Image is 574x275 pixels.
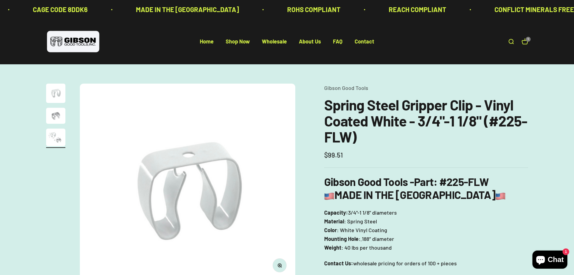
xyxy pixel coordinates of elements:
[226,38,250,45] a: Shop Now
[46,129,65,148] button: Go to item 3
[324,85,368,91] a: Gibson Good Tools
[359,235,360,243] span: :
[46,108,65,124] img: close up of a spring steel gripper clip, tool clip, durable, secure holding, Excellent corrosion ...
[46,129,65,146] img: close up of a spring steel gripper clip, tool clip, durable, secure holding, Excellent corrosion ...
[287,4,340,15] p: ROHS COMPLIANT
[324,97,528,145] h1: Spring Steel Gripper Clip - Vinyl Coated White - 3/4"-1 1/8" (#225-FLW)
[299,38,321,45] a: About Us
[33,4,88,15] p: CAGE CODE 8DDK6
[324,175,434,188] b: Gibson Good Tools -
[526,37,531,42] cart-count: 1
[333,38,343,45] a: FAQ
[355,38,374,45] a: Contact
[494,4,574,15] p: CONFLICT MINERALS FREE
[46,84,65,105] button: Go to item 1
[324,227,337,233] strong: Color
[360,235,394,243] span: .188″ diameter
[324,208,528,252] p: 3/4"-1 1/8" diameters
[341,243,392,252] span: : 40 lbs per thousand
[46,84,65,103] img: Gripper clip, made & shipped from the USA!
[344,217,377,226] span: : Spring Steel
[46,108,65,126] button: Go to item 2
[389,4,446,15] p: REACH COMPLIANT
[337,226,387,235] span: : White Vinyl Coating
[324,260,353,267] strong: Contact Us:
[324,235,359,242] strong: Mounting Hole
[414,175,434,188] span: Part
[324,244,341,251] strong: Weight
[262,38,287,45] a: Wholesale
[324,218,344,225] strong: Material
[136,4,239,15] p: MADE IN THE [GEOGRAPHIC_DATA]
[434,175,489,188] strong: : #225-FLW
[200,38,214,45] a: Home
[531,251,569,270] inbox-online-store-chat: Shopify online store chat
[324,209,348,216] strong: Capacity:
[324,188,506,201] b: MADE IN THE [GEOGRAPHIC_DATA]
[324,150,343,160] sale-price: $99.51
[324,259,528,268] p: wholesale pricing for orders of 100 + pieces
